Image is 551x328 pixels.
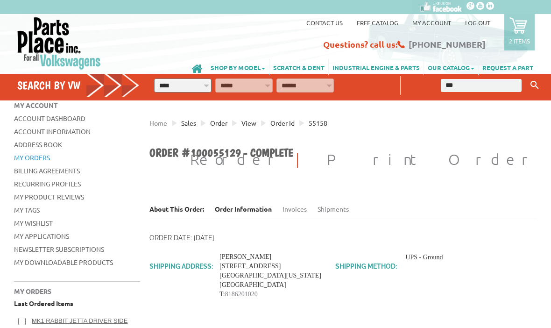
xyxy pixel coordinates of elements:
a: Recurring Profiles [14,179,81,188]
span: Order id [270,119,295,127]
a: Shipments [318,205,349,213]
span: Sales [181,119,196,127]
h1: Order #100055129 - Complete [149,146,537,161]
h2: Shipping Address [149,262,215,271]
a: Home [149,119,167,127]
a: My Downloadable Products [14,258,113,266]
span: My Account [14,101,58,109]
span: | [296,150,314,168]
a: Reorder [190,150,283,168]
span: 55158 [309,119,327,127]
a: Address Book [14,140,62,149]
dt: About This Order: [149,205,204,213]
a: Print Order [327,150,537,168]
a: INDUSTRIAL ENGINE & PARTS [329,59,424,75]
p: Last Ordered Items [14,299,140,308]
span: My Orders [14,287,51,295]
a: Free Catalog [357,19,398,27]
a: My Applications [14,232,69,240]
a: Contact us [306,19,343,27]
div: UPS - Ground [405,252,443,262]
a: My Wishlist [14,219,53,227]
a: SCRATCH & DENT [269,59,328,75]
a: My Orders [14,153,50,162]
span: View [241,119,256,127]
img: Parts Place Inc! [16,16,102,70]
a: SHOP BY MODEL [207,59,269,75]
a: Invoices [283,205,307,213]
a: Newsletter Subscriptions [14,245,104,253]
a: Account Information [14,127,91,135]
a: REQUEST A PART [479,59,537,75]
a: Billing Agreements [14,166,80,175]
span: Order [210,119,227,127]
p: 2 items [509,37,530,45]
address: [PERSON_NAME] [STREET_ADDRESS] [GEOGRAPHIC_DATA][US_STATE] [GEOGRAPHIC_DATA] T: [219,252,321,299]
h4: Search by VW [17,78,140,92]
a: OUR CATALOG [424,59,478,75]
a: My Product Reviews [14,193,84,201]
a: Log out [465,19,490,27]
a: My Tags [14,206,40,214]
a: Account Dashboard [14,114,85,122]
a: 2 items [504,14,535,50]
a: 8186201020 [225,291,258,298]
p: Order Date: [DATE] [149,233,537,243]
li: Order Information [215,205,272,213]
h2: Shipping Method [335,262,401,271]
a: My Account [412,19,451,27]
button: Keyword Search [528,78,542,93]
